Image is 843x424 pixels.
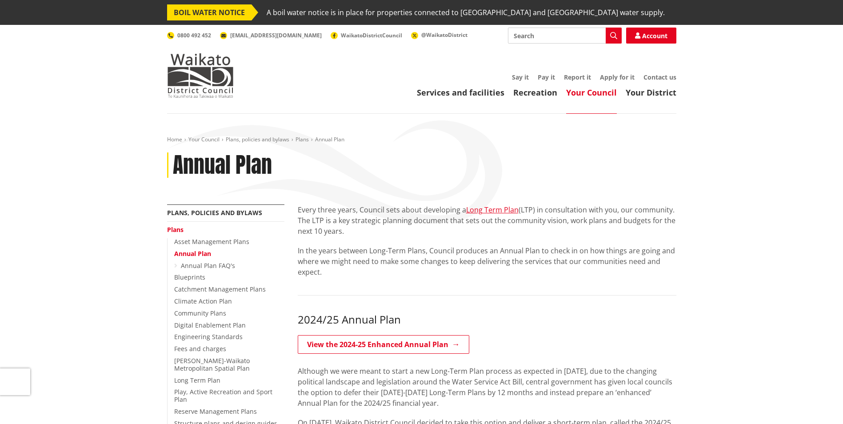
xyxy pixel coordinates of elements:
a: Engineering Standards [174,332,243,341]
a: Report it [564,73,591,81]
a: View the 2024-25 Enhanced Annual Plan [298,335,469,354]
a: Your Council [188,136,220,143]
p: Although we were meant to start a new Long-Term Plan process as expected in [DATE], due to the ch... [298,355,676,408]
p: In the years between Long-Term Plans, Council produces an Annual Plan to check in on how things a... [298,245,676,277]
h1: Annual Plan [173,152,272,178]
a: Climate Action Plan [174,297,232,305]
span: WaikatoDistrictCouncil [341,32,402,39]
a: Fees and charges [174,344,226,353]
a: Long Term Plan [466,205,519,215]
a: Services and facilities [417,87,504,98]
span: @WaikatoDistrict [421,31,467,39]
span: A boil water notice is in place for properties connected to [GEOGRAPHIC_DATA] and [GEOGRAPHIC_DAT... [267,4,665,20]
a: Plans [167,225,184,234]
a: Long Term Plan [174,376,220,384]
a: 0800 492 452 [167,32,211,39]
a: Plans [296,136,309,143]
a: Plans, policies and bylaws [167,208,262,217]
a: Reserve Management Plans [174,407,257,416]
a: WaikatoDistrictCouncil [331,32,402,39]
span: Annual Plan [315,136,344,143]
img: Waikato District Council - Te Kaunihera aa Takiwaa o Waikato [167,53,234,98]
a: Plans, policies and bylaws [226,136,289,143]
p: Every three years, Council sets about developing a (LTP) in consultation with you, our community.... [298,204,676,236]
a: [EMAIL_ADDRESS][DOMAIN_NAME] [220,32,322,39]
a: Your District [626,87,676,98]
a: [PERSON_NAME]-Waikato Metropolitan Spatial Plan [174,356,250,372]
a: Blueprints [174,273,205,281]
a: Contact us [643,73,676,81]
a: Catchment Management Plans [174,285,266,293]
a: Your Council [566,87,617,98]
span: 0800 492 452 [177,32,211,39]
a: Community Plans [174,309,226,317]
a: @WaikatoDistrict [411,31,467,39]
input: Search input [508,28,622,44]
a: Account [626,28,676,44]
h3: 2024/25 Annual Plan [298,313,676,326]
span: [EMAIL_ADDRESS][DOMAIN_NAME] [230,32,322,39]
a: Annual Plan [174,249,211,258]
a: Apply for it [600,73,635,81]
span: BOIL WATER NOTICE [167,4,252,20]
a: Pay it [538,73,555,81]
a: Digital Enablement Plan [174,321,246,329]
a: Home [167,136,182,143]
a: Annual Plan FAQ's [181,261,235,270]
a: Asset Management Plans [174,237,249,246]
a: Say it [512,73,529,81]
a: Play, Active Recreation and Sport Plan [174,388,272,404]
nav: breadcrumb [167,136,676,144]
a: Recreation [513,87,557,98]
